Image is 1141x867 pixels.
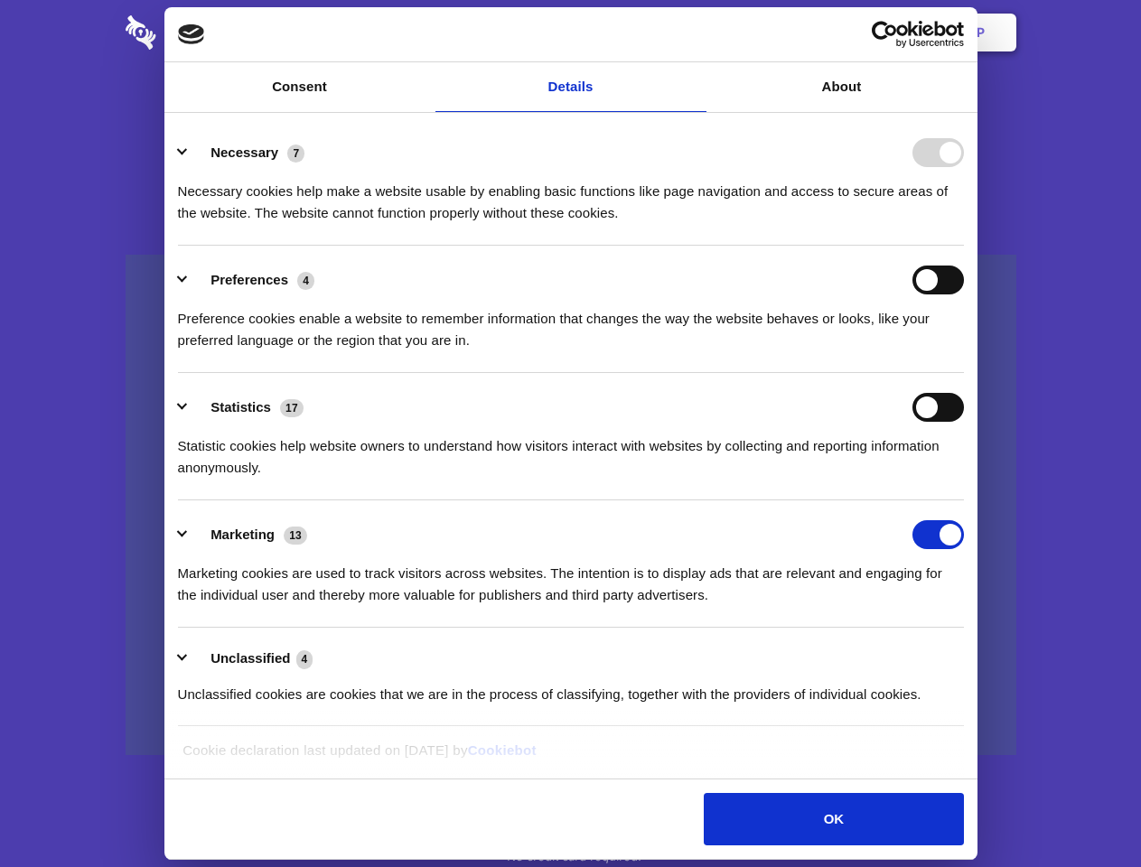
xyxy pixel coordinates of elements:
a: Wistia video thumbnail [126,255,1016,756]
a: Contact [733,5,816,61]
a: Details [435,62,706,112]
label: Marketing [210,527,275,542]
span: 7 [287,144,304,163]
h4: Auto-redaction of sensitive data, encrypted data sharing and self-destructing private chats. Shar... [126,164,1016,224]
div: Cookie declaration last updated on [DATE] by [169,740,972,775]
span: 4 [297,272,314,290]
label: Preferences [210,272,288,287]
a: Login [819,5,898,61]
button: Unclassified (4) [178,648,324,670]
span: 4 [296,650,313,668]
button: Statistics (17) [178,393,315,422]
label: Necessary [210,144,278,160]
h1: Eliminate Slack Data Loss. [126,81,1016,146]
div: Necessary cookies help make a website usable by enabling basic functions like page navigation and... [178,167,964,224]
span: 17 [280,399,304,417]
button: Necessary (7) [178,138,316,167]
button: OK [704,793,963,845]
div: Preference cookies enable a website to remember information that changes the way the website beha... [178,294,964,351]
a: Usercentrics Cookiebot - opens in a new window [806,21,964,48]
iframe: Drift Widget Chat Controller [1051,777,1119,845]
img: logo-wordmark-white-trans-d4663122ce5f474addd5e946df7df03e33cb6a1c49d2221995e7729f52c070b2.svg [126,15,280,50]
button: Preferences (4) [178,266,326,294]
span: 13 [284,527,307,545]
div: Marketing cookies are used to track visitors across websites. The intention is to display ads tha... [178,549,964,606]
a: Consent [164,62,435,112]
button: Marketing (13) [178,520,319,549]
a: Cookiebot [468,742,537,758]
a: About [706,62,977,112]
a: Pricing [530,5,609,61]
div: Statistic cookies help website owners to understand how visitors interact with websites by collec... [178,422,964,479]
div: Unclassified cookies are cookies that we are in the process of classifying, together with the pro... [178,670,964,705]
img: logo [178,24,205,44]
label: Statistics [210,399,271,415]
